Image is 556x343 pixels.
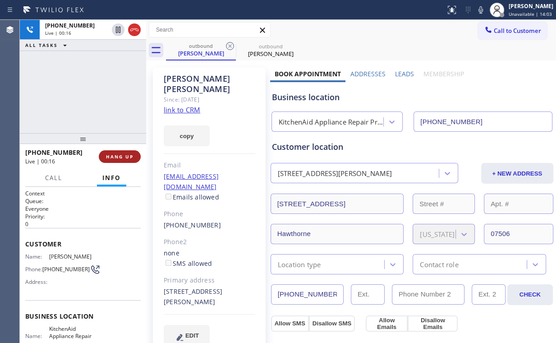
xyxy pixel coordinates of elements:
[25,197,141,205] h2: Queue:
[112,23,124,36] button: Hold Customer
[275,70,341,78] label: Book Appointment
[271,284,344,305] input: Phone Number
[472,284,505,305] input: Ext. 2
[278,259,321,269] div: Location type
[45,22,95,29] span: [PHONE_NUMBER]
[309,315,355,332] button: Disallow SMS
[164,94,255,105] div: Since: [DATE]
[25,42,58,48] span: ALL TASKS
[413,194,475,214] input: Street #
[167,40,235,60] div: Frank Petruccelli
[271,224,404,244] input: City
[509,2,553,10] div: [PERSON_NAME]
[164,248,255,269] div: none
[167,42,235,49] div: outbound
[164,74,255,94] div: [PERSON_NAME] [PERSON_NAME]
[392,284,464,305] input: Phone Number 2
[481,163,553,184] button: + NEW ADDRESS
[49,253,94,260] span: [PERSON_NAME]
[25,213,141,220] h2: Priority:
[395,70,414,78] label: Leads
[350,70,386,78] label: Addresses
[414,111,552,132] input: Phone Number
[25,253,49,260] span: Name:
[102,174,121,182] span: Info
[20,40,76,51] button: ALL TASKS
[164,193,219,201] label: Emails allowed
[272,141,552,153] div: Customer location
[149,23,270,37] input: Search
[509,11,552,17] span: Unavailable | 14:03
[420,259,458,269] div: Contact role
[164,105,200,114] a: link to CRM
[474,4,487,16] button: Mute
[164,209,255,219] div: Phone
[25,158,55,165] span: Live | 00:16
[25,148,83,157] span: [PHONE_NUMBER]
[164,259,212,268] label: SMS allowed
[484,194,553,214] input: Apt. #
[164,221,221,229] a: [PHONE_NUMBER]
[25,266,42,273] span: Phone:
[237,43,305,50] div: outbound
[484,224,553,244] input: ZIP
[97,169,126,187] button: Info
[99,150,141,163] button: HANG UP
[271,194,404,214] input: Address
[106,153,133,160] span: HANG UP
[271,315,309,332] button: Allow SMS
[165,260,171,266] input: SMS allowed
[237,40,305,60] div: Frank Petruccelli
[164,237,255,247] div: Phone2
[185,332,199,339] span: EDIT
[423,70,464,78] label: Membership
[25,278,49,285] span: Address:
[25,220,141,228] p: 0
[25,205,141,213] p: Everyone
[278,168,392,179] div: [STREET_ADDRESS][PERSON_NAME]
[45,30,71,36] span: Live | 00:16
[167,49,235,57] div: [PERSON_NAME]
[164,287,255,307] div: [STREET_ADDRESS][PERSON_NAME]
[507,284,553,305] button: CHECK
[25,333,49,339] span: Name:
[237,50,305,58] div: [PERSON_NAME]
[128,23,141,36] button: Hang up
[494,27,541,35] span: Call to Customer
[40,169,68,187] button: Call
[164,125,210,146] button: copy
[279,117,385,127] div: KitchenAid Appliance Repair Pros -
[408,315,458,332] button: Disallow Emails
[25,190,141,197] h1: Context
[25,240,141,248] span: Customer
[164,275,255,286] div: Primary address
[42,266,90,273] span: [PHONE_NUMBER]
[272,91,552,103] div: Business location
[45,174,62,182] span: Call
[25,312,141,320] span: Business location
[164,160,255,171] div: Email
[351,284,385,305] input: Ext.
[165,194,171,199] input: Emails allowed
[366,315,408,332] button: Allow Emails
[478,22,547,39] button: Call to Customer
[164,172,219,191] a: [EMAIL_ADDRESS][DOMAIN_NAME]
